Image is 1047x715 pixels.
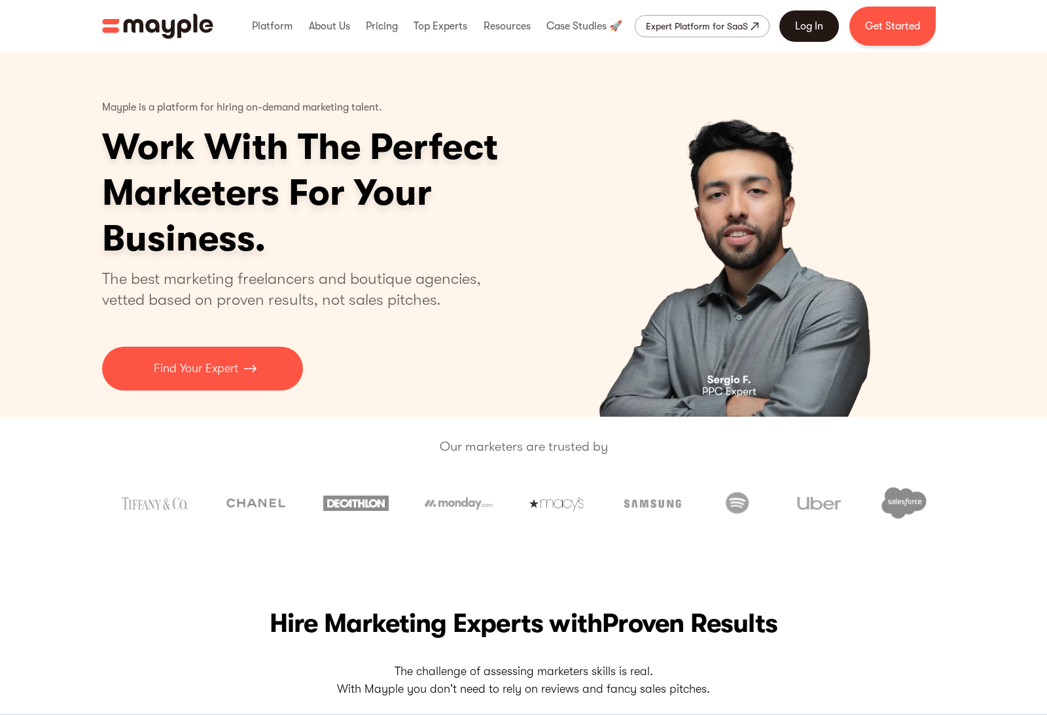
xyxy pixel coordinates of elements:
[602,608,777,638] span: Proven Results
[102,663,945,698] p: The challenge of assessing marketers skills is real. With Mayple you don't need to rely on review...
[102,347,303,391] a: Find Your Expert
[779,10,839,42] a: Log In
[982,652,1047,715] iframe: Chat Widget
[646,18,748,34] div: Expert Platform for SaaS
[306,5,353,47] div: About Us
[154,360,238,377] p: Find Your Expert
[410,5,470,47] div: Top Experts
[102,124,599,262] h1: Work With The Perfect Marketers For Your Business.
[102,14,213,39] img: Mayple logo
[635,15,770,37] a: Expert Platform for SaaS
[102,14,213,39] a: home
[102,92,382,124] p: Mayple is a platform for hiring on-demand marketing talent.
[102,268,497,310] p: The best marketing freelancers and boutique agencies, vetted based on proven results, not sales p...
[102,605,945,642] h2: Hire Marketing Experts with
[849,7,936,46] a: Get Started
[536,52,945,417] div: carousel
[249,5,296,47] div: Platform
[363,5,401,47] div: Pricing
[536,52,945,417] div: 2 of 5
[480,5,534,47] div: Resources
